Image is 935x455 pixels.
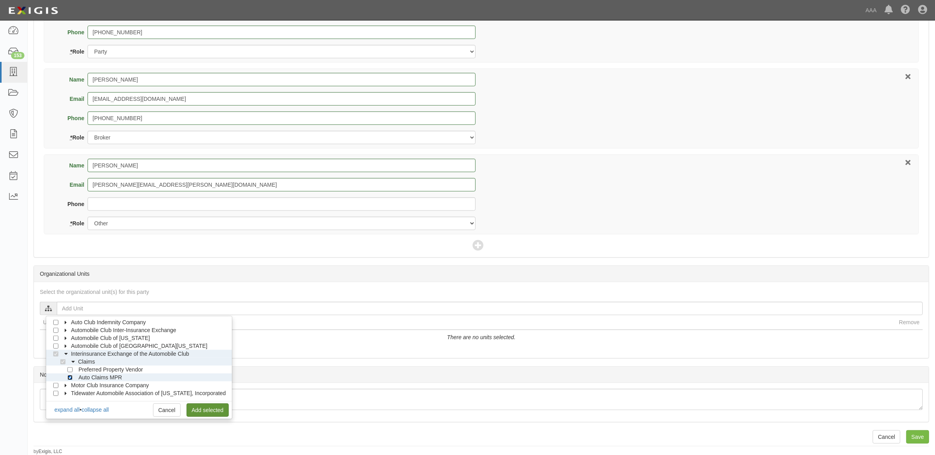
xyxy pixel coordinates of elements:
label: Role [58,219,88,227]
small: by [34,448,62,455]
div: 153 [11,52,24,59]
span: Automobile Club of [GEOGRAPHIC_DATA][US_STATE] [71,343,207,349]
span: Tidewater Automobile Association of [US_STATE], Incorporated [71,390,226,396]
i: Help Center - Complianz [901,6,910,15]
span: Auto Claims MPR [78,374,122,381]
span: Claims [78,358,95,365]
div: Notes [34,367,929,383]
label: Name [58,162,88,169]
div: Select the organizational unit(s) for this party [34,288,929,296]
input: Save [906,430,929,444]
span: Automobile Club of [US_STATE] [71,335,150,341]
label: Role [58,134,88,141]
a: Cancel [153,403,181,417]
abbr: required [70,134,72,141]
span: Interinsurance Exchange of the Automobile Club [71,351,189,357]
span: Preferred Property Vendor [78,366,143,373]
span: Automobile Club Inter-Insurance Exchange [71,327,176,333]
img: logo-5460c22ac91f19d4615b14bd174203de0afe785f0fc80cf4dbbc73dc1793850b.png [6,4,60,18]
th: Unit [40,315,896,330]
abbr: required [70,220,72,227]
div: Organizational Units [34,266,929,282]
label: Email [58,95,88,103]
a: expand all [54,407,80,413]
label: Phone [58,28,88,36]
div: • [54,406,109,414]
label: Email [58,181,88,189]
a: Add selected [187,403,229,417]
i: There are no units selected. [447,334,516,340]
label: Name [58,76,88,84]
span: Motor Club Insurance Company [71,382,149,388]
a: Exigis, LLC [39,449,62,454]
th: Remove [896,315,923,330]
span: Add Contact [472,240,490,251]
a: collapse all [82,407,109,413]
label: Phone [58,114,88,122]
input: Add Unit [57,302,923,315]
abbr: required [70,48,72,55]
label: Phone [58,200,88,208]
span: Auto Club Indemnity Company [71,319,146,325]
a: AAA [862,2,881,18]
label: Role [58,48,88,56]
a: Cancel [873,430,900,444]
